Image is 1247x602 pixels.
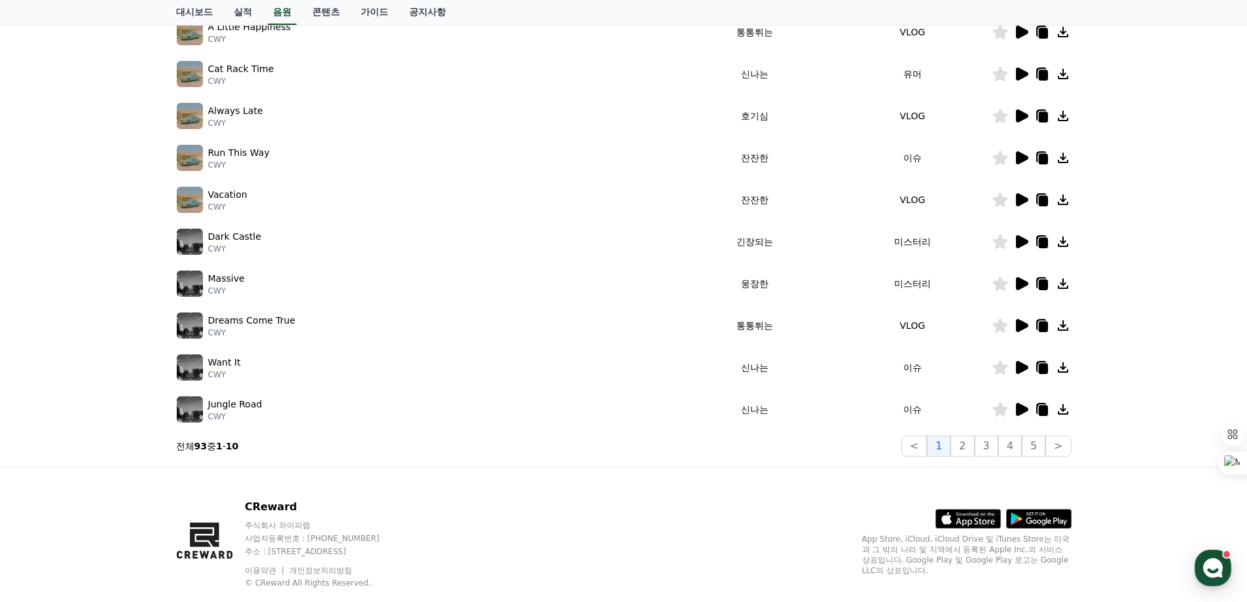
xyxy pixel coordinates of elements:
button: < [901,436,927,457]
p: Vacation [208,188,247,202]
img: music [177,396,203,423]
td: 신나는 [676,347,833,388]
a: 설정 [169,415,251,448]
p: 사업자등록번호 : [PHONE_NUMBER] [245,533,405,544]
img: music [177,145,203,171]
p: 주식회사 와이피랩 [245,520,405,531]
td: 호기심 [676,95,833,137]
td: 긴장되는 [676,221,833,263]
button: 4 [998,436,1022,457]
button: 5 [1022,436,1045,457]
img: music [177,312,203,339]
p: 주소 : [STREET_ADDRESS] [245,546,405,557]
p: Run This Way [208,146,270,160]
span: 홈 [41,435,49,445]
td: 웅장한 [676,263,833,305]
p: CWY [208,34,291,45]
td: VLOG [833,95,991,137]
button: 2 [950,436,974,457]
a: 대화 [86,415,169,448]
button: > [1045,436,1071,457]
p: CWY [208,411,262,422]
td: 이슈 [833,137,991,179]
td: 미스터리 [833,263,991,305]
p: Always Late [208,104,263,118]
strong: 10 [226,441,238,451]
td: 신나는 [676,388,833,430]
td: 신나는 [676,53,833,95]
button: 1 [927,436,950,457]
strong: 1 [216,441,223,451]
p: Cat Rack Time [208,62,274,76]
button: 3 [975,436,998,457]
td: 잔잔한 [676,137,833,179]
img: music [177,61,203,87]
img: music [177,19,203,45]
p: CReward [245,499,405,515]
strong: 93 [194,441,207,451]
p: © CReward All Rights Reserved. [245,578,405,588]
p: CWY [208,76,274,86]
p: Dreams Come True [208,314,296,328]
td: VLOG [833,11,991,53]
span: 설정 [202,435,218,445]
td: 미스터리 [833,221,991,263]
p: CWY [208,118,263,128]
td: 통통튀는 [676,11,833,53]
p: CWY [208,202,247,212]
img: music [177,354,203,381]
p: CWY [208,244,261,254]
p: Dark Castle [208,230,261,244]
td: 이슈 [833,347,991,388]
p: CWY [208,369,241,380]
p: 전체 중 - [176,440,239,453]
a: 개인정보처리방침 [289,566,352,575]
p: CWY [208,286,245,296]
td: 잔잔한 [676,179,833,221]
img: music [177,229,203,255]
img: music [177,103,203,129]
p: CWY [208,328,296,338]
img: music [177,271,203,297]
p: Want It [208,356,241,369]
a: 이용약관 [245,566,286,575]
a: 홈 [4,415,86,448]
p: A Little Happiness [208,20,291,34]
p: Jungle Road [208,398,262,411]
td: 유머 [833,53,991,95]
td: 통통튀는 [676,305,833,347]
img: music [177,187,203,213]
td: VLOG [833,305,991,347]
p: App Store, iCloud, iCloud Drive 및 iTunes Store는 미국과 그 밖의 나라 및 지역에서 등록된 Apple Inc.의 서비스 상표입니다. Goo... [862,534,1072,576]
td: VLOG [833,179,991,221]
td: 이슈 [833,388,991,430]
p: CWY [208,160,270,170]
span: 대화 [120,436,136,446]
p: Massive [208,272,245,286]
